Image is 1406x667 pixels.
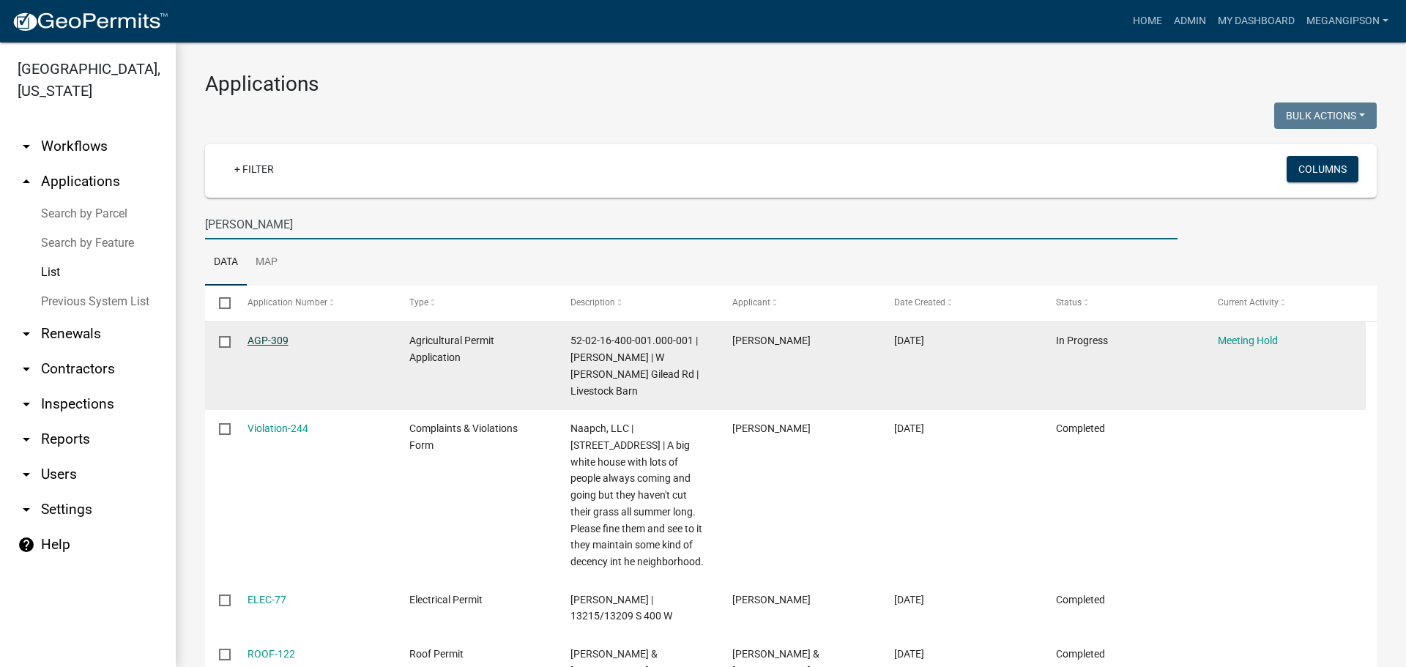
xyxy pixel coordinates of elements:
[18,466,35,483] i: arrow_drop_down
[409,594,483,605] span: Electrical Permit
[1212,7,1301,35] a: My Dashboard
[205,286,233,321] datatable-header-cell: Select
[570,594,672,622] span: Weaver, Dodie K | 13215/13209 S 400 W
[395,286,557,321] datatable-header-cell: Type
[880,286,1042,321] datatable-header-cell: Date Created
[18,536,35,554] i: help
[1274,103,1377,129] button: Bulk Actions
[409,648,464,660] span: Roof Permit
[894,594,924,605] span: 08/08/2023
[894,335,924,346] span: 08/21/2025
[732,335,811,346] span: Lynn Weaver
[248,422,308,434] a: Violation-244
[18,173,35,190] i: arrow_drop_up
[18,431,35,448] i: arrow_drop_down
[1056,422,1105,434] span: Completed
[248,335,289,346] a: AGP-309
[1056,594,1105,605] span: Completed
[248,297,327,308] span: Application Number
[248,648,295,660] a: ROOF-122
[1218,297,1279,308] span: Current Activity
[205,209,1178,239] input: Search for applications
[718,286,880,321] datatable-header-cell: Applicant
[1301,7,1394,35] a: megangipson
[18,360,35,378] i: arrow_drop_down
[233,286,395,321] datatable-header-cell: Application Number
[894,648,924,660] span: 05/09/2023
[1287,156,1358,182] button: Columns
[732,297,770,308] span: Applicant
[409,422,518,451] span: Complaints & Violations Form
[570,297,615,308] span: Description
[570,335,699,396] span: 52-02-16-400-001.000-001 | Weaver, Lynn D | W Macy Gilead Rd | Livestock Barn
[1127,7,1168,35] a: Home
[1218,335,1278,346] a: Meeting Hold
[894,422,924,434] span: 09/15/2023
[409,335,494,363] span: Agricultural Permit Application
[557,286,718,321] datatable-header-cell: Description
[205,239,247,286] a: Data
[223,156,286,182] a: + Filter
[1056,297,1082,308] span: Status
[1168,7,1212,35] a: Admin
[248,594,286,605] a: ELEC-77
[18,138,35,155] i: arrow_drop_down
[18,325,35,343] i: arrow_drop_down
[894,297,945,308] span: Date Created
[247,239,286,286] a: Map
[1204,286,1366,321] datatable-header-cell: Current Activity
[18,501,35,518] i: arrow_drop_down
[1042,286,1204,321] datatable-header-cell: Status
[732,422,811,434] span: Corey
[1056,648,1105,660] span: Completed
[570,422,704,567] span: Naapch, LLC | 307 S MAIN STREET | A big white house with lots of people always coming and going b...
[409,297,428,308] span: Type
[18,395,35,413] i: arrow_drop_down
[1056,335,1108,346] span: In Progress
[205,72,1377,97] h3: Applications
[732,594,811,605] span: Dodie Weaver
